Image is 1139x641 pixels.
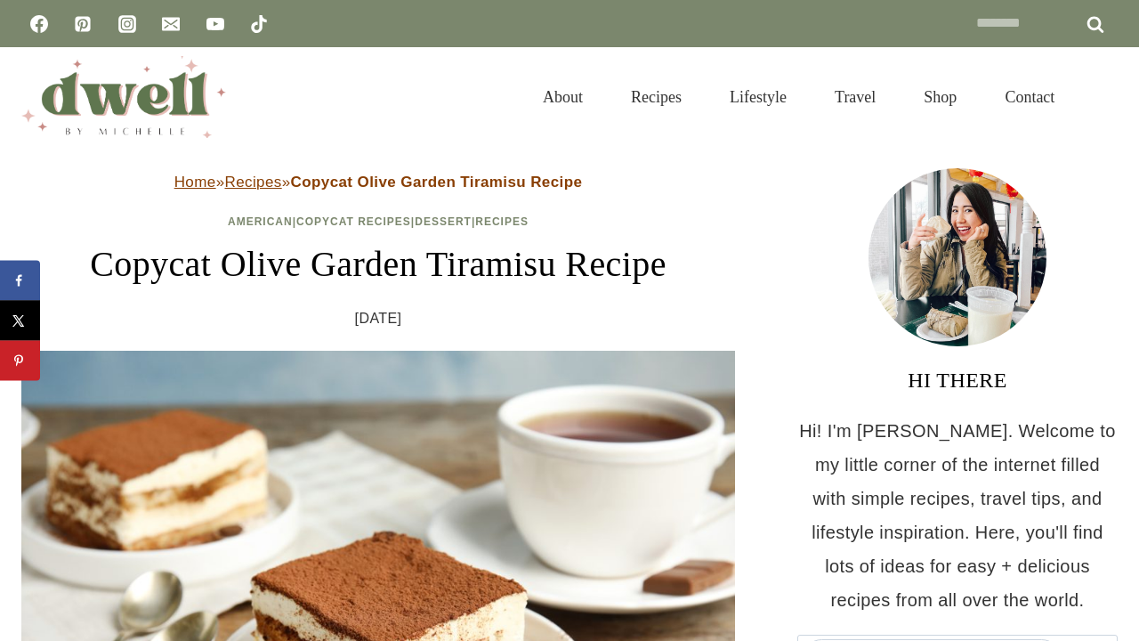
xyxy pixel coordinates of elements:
[174,174,216,191] a: Home
[1087,82,1118,112] button: View Search Form
[241,6,277,42] a: TikTok
[21,238,735,291] h1: Copycat Olive Garden Tiramisu Recipe
[174,174,583,191] span: » »
[21,56,226,138] img: DWELL by michelle
[228,215,293,228] a: American
[153,6,189,42] a: Email
[296,215,411,228] a: Copycat Recipes
[65,6,101,42] a: Pinterest
[291,174,583,191] strong: Copycat Olive Garden Tiramisu Recipe
[797,364,1118,396] h3: HI THERE
[224,174,281,191] a: Recipes
[797,414,1118,617] p: Hi! I'm [PERSON_NAME]. Welcome to my little corner of the internet filled with simple recipes, tr...
[475,215,529,228] a: Recipes
[706,66,811,128] a: Lifestyle
[519,66,607,128] a: About
[21,6,57,42] a: Facebook
[198,6,233,42] a: YouTube
[355,305,402,332] time: [DATE]
[109,6,145,42] a: Instagram
[519,66,1078,128] nav: Primary Navigation
[415,215,472,228] a: Dessert
[228,215,529,228] span: | | |
[811,66,900,128] a: Travel
[607,66,706,128] a: Recipes
[981,66,1078,128] a: Contact
[900,66,981,128] a: Shop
